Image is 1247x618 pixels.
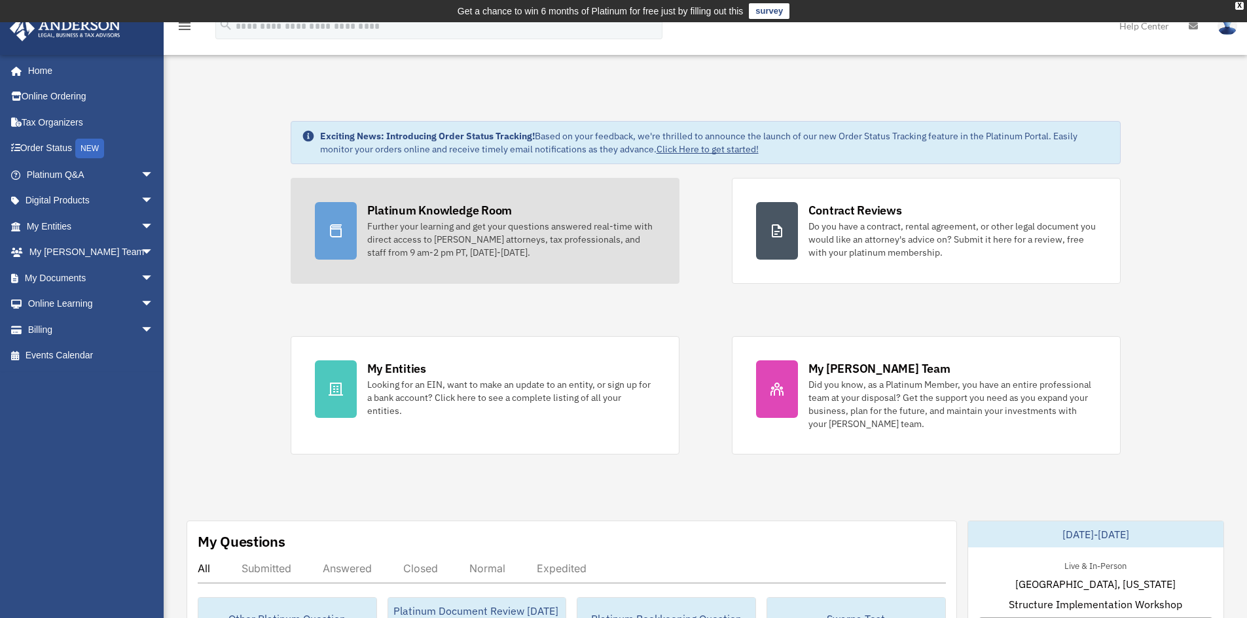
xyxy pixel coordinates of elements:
[141,265,167,292] span: arrow_drop_down
[808,220,1096,259] div: Do you have a contract, rental agreement, or other legal document you would like an attorney's ad...
[9,188,173,214] a: Digital Productsarrow_drop_down
[367,360,426,377] div: My Entities
[537,562,587,575] div: Expedited
[198,562,210,575] div: All
[367,220,655,259] div: Further your learning and get your questions answered real-time with direct access to [PERSON_NAM...
[320,130,535,142] strong: Exciting News: Introducing Order Status Tracking!
[732,178,1121,284] a: Contract Reviews Do you have a contract, rental agreement, or other legal document you would like...
[9,265,173,291] a: My Documentsarrow_drop_down
[141,213,167,240] span: arrow_drop_down
[469,562,505,575] div: Normal
[1009,596,1182,612] span: Structure Implementation Workshop
[9,213,173,239] a: My Entitiesarrow_drop_down
[749,3,789,19] a: survey
[177,23,192,34] a: menu
[323,562,372,575] div: Answered
[141,291,167,318] span: arrow_drop_down
[6,16,124,41] img: Anderson Advisors Platinum Portal
[9,291,173,317] a: Online Learningarrow_drop_down
[1235,2,1244,10] div: close
[198,532,285,551] div: My Questions
[177,18,192,34] i: menu
[9,317,173,343] a: Billingarrow_drop_down
[9,162,173,188] a: Platinum Q&Aarrow_drop_down
[968,521,1223,547] div: [DATE]-[DATE]
[141,188,167,215] span: arrow_drop_down
[9,135,173,162] a: Order StatusNEW
[732,336,1121,455] a: My [PERSON_NAME] Team Did you know, as a Platinum Member, you have an entire professional team at...
[9,343,173,369] a: Events Calendar
[9,239,173,266] a: My [PERSON_NAME] Teamarrow_drop_down
[141,162,167,188] span: arrow_drop_down
[75,139,104,158] div: NEW
[367,202,513,218] div: Platinum Knowledge Room
[808,202,902,218] div: Contract Reviews
[291,336,679,455] a: My Entities Looking for an EIN, want to make an update to an entity, or sign up for a bank accoun...
[1015,576,1176,592] span: [GEOGRAPHIC_DATA], [US_STATE]
[291,178,679,284] a: Platinum Knowledge Room Further your learning and get your questions answered real-time with dire...
[367,378,655,417] div: Looking for an EIN, want to make an update to an entity, or sign up for a bank account? Click her...
[458,3,744,19] div: Get a chance to win 6 months of Platinum for free just by filling out this
[808,360,950,377] div: My [PERSON_NAME] Team
[9,109,173,135] a: Tax Organizers
[9,58,167,84] a: Home
[808,378,1096,430] div: Did you know, as a Platinum Member, you have an entire professional team at your disposal? Get th...
[657,143,759,155] a: Click Here to get started!
[1054,558,1137,572] div: Live & In-Person
[9,84,173,110] a: Online Ordering
[1218,16,1237,35] img: User Pic
[141,317,167,343] span: arrow_drop_down
[219,18,233,32] i: search
[242,562,291,575] div: Submitted
[403,562,438,575] div: Closed
[320,129,1110,156] div: Based on your feedback, we're thrilled to announce the launch of our new Order Status Tracking fe...
[141,239,167,266] span: arrow_drop_down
